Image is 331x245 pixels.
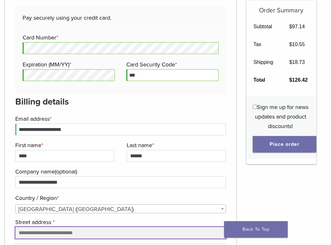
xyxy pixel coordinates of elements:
label: First name [15,140,113,150]
label: Street address [15,217,224,227]
h5: Order Summary [246,0,317,14]
label: Card Number [23,33,217,42]
bdi: 10.55 [289,42,305,47]
label: Card Security Code [126,60,217,69]
p: Pay securely using your credit card. [23,13,219,23]
span: (optional) [55,168,77,175]
span: $ [289,24,292,29]
th: Subtotal [246,18,282,36]
th: Shipping [246,53,282,71]
label: Email address [15,114,224,124]
bdi: 126.42 [289,77,308,83]
span: Sign me up for news updates and product discounts! [255,104,308,130]
th: Tax [246,36,282,53]
button: Place order [253,136,316,153]
span: Country / Region [15,204,226,213]
fieldset: Payment Info [23,23,219,87]
label: Company name [15,167,224,176]
span: $ [289,77,292,83]
label: Country / Region [15,193,224,203]
label: Expiration (MM/YY) [23,60,113,69]
a: Back To Top [224,221,288,238]
th: Total [246,71,282,89]
label: Last name [127,140,224,150]
bdi: 97.14 [289,24,305,29]
bdi: 18.73 [289,59,305,65]
input: Sign me up for news updates and product discounts! [253,105,257,109]
span: United States (US) [16,205,226,214]
h3: Billing details [15,94,226,109]
span: $ [289,42,292,47]
span: $ [289,59,292,65]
